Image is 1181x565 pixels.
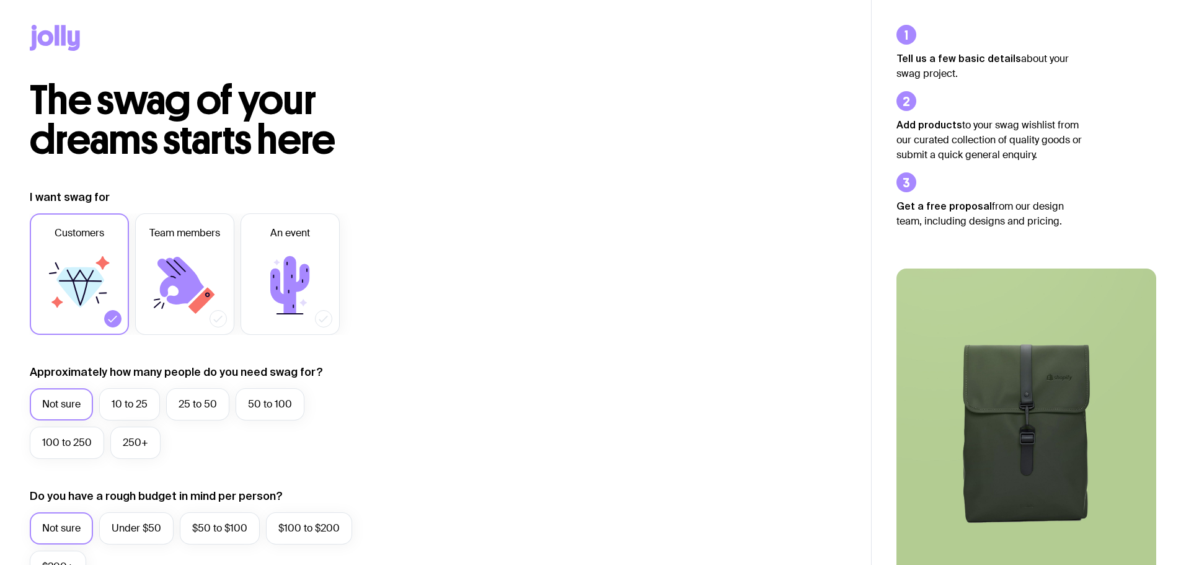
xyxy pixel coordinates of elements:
[180,512,260,545] label: $50 to $100
[236,388,304,420] label: 50 to 100
[896,200,992,211] strong: Get a free proposal
[55,226,104,241] span: Customers
[30,365,323,380] label: Approximately how many people do you need swag for?
[30,76,335,164] span: The swag of your dreams starts here
[896,117,1082,162] p: to your swag wishlist from our curated collection of quality goods or submit a quick general enqu...
[896,119,962,130] strong: Add products
[266,512,352,545] label: $100 to $200
[166,388,229,420] label: 25 to 50
[896,53,1021,64] strong: Tell us a few basic details
[99,512,174,545] label: Under $50
[30,427,104,459] label: 100 to 250
[149,226,220,241] span: Team members
[30,388,93,420] label: Not sure
[270,226,310,241] span: An event
[30,190,110,205] label: I want swag for
[896,51,1082,81] p: about your swag project.
[30,512,93,545] label: Not sure
[99,388,160,420] label: 10 to 25
[30,489,283,504] label: Do you have a rough budget in mind per person?
[110,427,161,459] label: 250+
[896,198,1082,229] p: from our design team, including designs and pricing.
